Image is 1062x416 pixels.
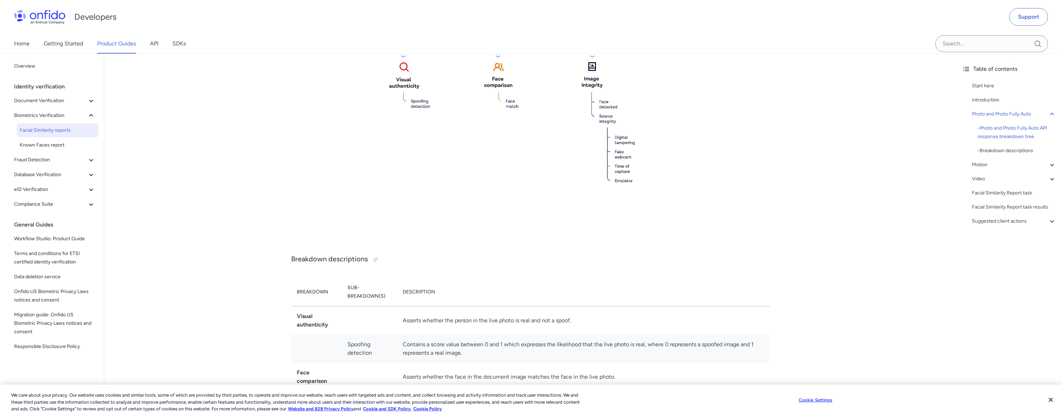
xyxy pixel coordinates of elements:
[11,168,98,182] button: Database Verification
[14,62,95,70] span: Overview
[97,34,136,54] a: Product Guides
[20,126,95,135] span: Facial Similarity reports
[978,124,1056,141] a: -Photo and Photo Fully Auto API response breakdown tree
[11,108,98,123] button: Biometrics Verification
[11,232,98,246] a: Workflow Studio: Product Guide
[14,111,87,120] span: Biometrics Verification
[793,393,837,407] button: Cookie Settings
[11,247,98,269] a: Terms and conditions for ETSI certified identity verification
[397,363,770,391] td: Asserts whether the face in the document image matches the face in the live photo.
[972,82,1056,90] a: Start here
[397,278,770,306] th: Description
[972,110,1056,118] a: Photo and Photo Fully Auto
[11,153,98,167] button: Fraud Detection
[11,392,584,412] div: We care about your privacy. Our website uses cookies and similar tools, some of which are provide...
[342,278,397,306] th: Sub-breakdown(s)
[972,217,1056,225] a: Suggested client actions
[74,11,117,23] h1: Developers
[17,138,98,152] a: Known Faces report
[962,65,1056,73] div: Table of contents
[14,311,95,336] span: Migration guide: Onfido US Biometric Privacy Laws notices and consent
[44,34,83,54] a: Getting Started
[342,335,397,363] td: Spoofing detection
[14,34,30,54] a: Home
[978,147,1056,155] div: - Breakdown descriptions
[11,340,98,354] a: Responsible Disclosure Policy
[972,189,1056,197] a: Facial Similarity Report task
[935,35,1048,52] input: Onfido search input field
[11,197,98,211] button: Compliance Suite
[14,218,101,232] div: General Guides
[972,175,1056,183] a: Video
[14,185,87,194] span: eID Verification
[972,161,1056,169] a: Motion
[14,249,95,266] span: Terms and conditions for ETSI certified identity verification
[413,406,442,411] a: Cookie Policy
[1009,8,1048,26] a: Support
[11,59,98,73] a: Overview
[20,141,95,149] span: Known Faces report
[14,97,87,105] span: Document Verification
[11,94,98,108] button: Document Verification
[14,287,95,304] span: Onfido US Biometric Privacy Laws notices and consent
[14,170,87,179] span: Database Verification
[978,124,1056,141] div: - Photo and Photo Fully Auto API response breakdown tree
[397,306,770,335] td: Asserts whether the person in the live photo is real and not a spoof.
[291,278,342,306] th: Breakdown
[297,369,327,384] strong: Face comparison
[14,156,87,164] span: Fraud Detection
[297,313,328,328] strong: Visual authenticity
[11,270,98,284] a: Data deletion service
[972,96,1056,104] a: Introduction
[11,182,98,197] button: eID Verification
[14,342,95,351] span: Responsible Disclosure Policy
[14,235,95,243] span: Workflow Studio: Product Guide
[11,285,98,307] a: Onfido US Biometric Privacy Laws notices and consent
[14,80,101,94] div: Identity verification
[150,34,158,54] a: API
[11,308,98,339] a: Migration guide: Onfido US Biometric Privacy Laws notices and consent
[1043,392,1058,408] button: Close
[288,406,353,411] a: More information about our cookie policy., opens in a new tab
[291,254,770,265] h3: Breakdown descriptions
[363,406,411,411] a: Cookie and SDK Policy.
[17,123,98,137] a: Facial Similarity reports
[14,10,65,24] img: Onfido Logo
[972,203,1056,211] a: Facial Similarity Report task results
[172,34,186,54] a: SDKs
[397,335,770,363] td: Contains a score value between 0 and 1 which expresses the likelihood that the live photo is real...
[14,273,95,281] span: Data deletion service
[14,200,87,209] span: Compliance Suite
[978,147,1056,155] a: -Breakdown descriptions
